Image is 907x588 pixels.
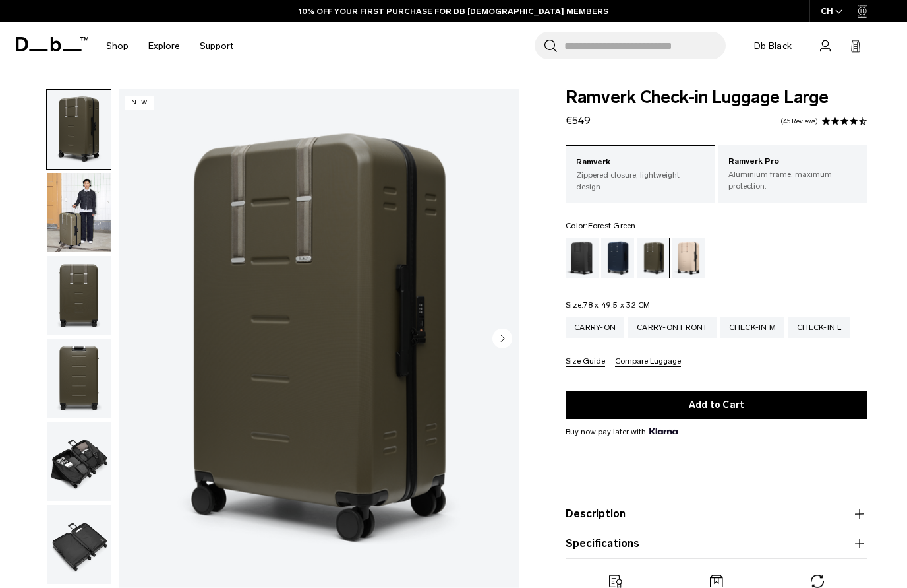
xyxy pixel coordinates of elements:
[566,536,867,552] button: Specifications
[672,238,705,278] a: Fogbow Beige
[566,506,867,522] button: Description
[566,317,624,338] a: Carry-on
[628,317,717,338] a: Carry-on Front
[649,428,678,434] img: {"height" => 20, "alt" => "Klarna"}
[566,301,651,309] legend: Size:
[492,328,512,350] button: Next slide
[637,238,670,278] a: Forest Green
[720,317,785,338] a: Check-in M
[728,155,858,168] p: Ramverk Pro
[96,22,243,69] nav: Main Navigation
[728,168,858,192] p: Aluminium frame, maximum protection.
[566,391,867,419] button: Add to Cart
[46,172,111,253] button: Ramverk Check-in Luggage Large Forest Green
[601,238,634,278] a: Blue Hour
[566,238,599,278] a: Black Out
[576,156,704,169] p: Ramverk
[566,426,678,438] span: Buy now pay later with
[47,90,111,169] img: Ramverk Check-in Luggage Large Forest Green
[46,421,111,502] button: Ramverk Check-in Luggage Large Forest Green
[148,22,180,69] a: Explore
[780,118,818,125] a: 45 reviews
[46,89,111,170] button: Ramverk Check-in Luggage Large Forest Green
[746,32,800,59] a: Db Black
[718,145,867,202] a: Ramverk Pro Aluminium frame, maximum protection.
[200,22,233,69] a: Support
[576,169,704,193] p: Zippered closure, lightweight design.
[566,222,636,230] legend: Color:
[566,357,605,367] button: Size Guide
[47,505,111,584] img: Ramverk Check-in Luggage Large Forest Green
[47,256,111,335] img: Ramverk Check-in Luggage Large Forest Green
[46,255,111,336] button: Ramverk Check-in Luggage Large Forest Green
[47,339,111,418] img: Ramverk Check-in Luggage Large Forest Green
[46,338,111,418] button: Ramverk Check-in Luggage Large Forest Green
[106,22,129,69] a: Shop
[125,96,154,110] p: New
[47,422,111,501] img: Ramverk Check-in Luggage Large Forest Green
[788,317,850,338] a: Check-in L
[47,173,111,252] img: Ramverk Check-in Luggage Large Forest Green
[566,89,867,106] span: Ramverk Check-in Luggage Large
[46,504,111,585] button: Ramverk Check-in Luggage Large Forest Green
[583,300,650,310] span: 78 x 49.5 x 32 CM
[566,114,591,127] span: €549
[299,5,608,17] a: 10% OFF YOUR FIRST PURCHASE FOR DB [DEMOGRAPHIC_DATA] MEMBERS
[588,221,636,230] span: Forest Green
[615,357,681,367] button: Compare Luggage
